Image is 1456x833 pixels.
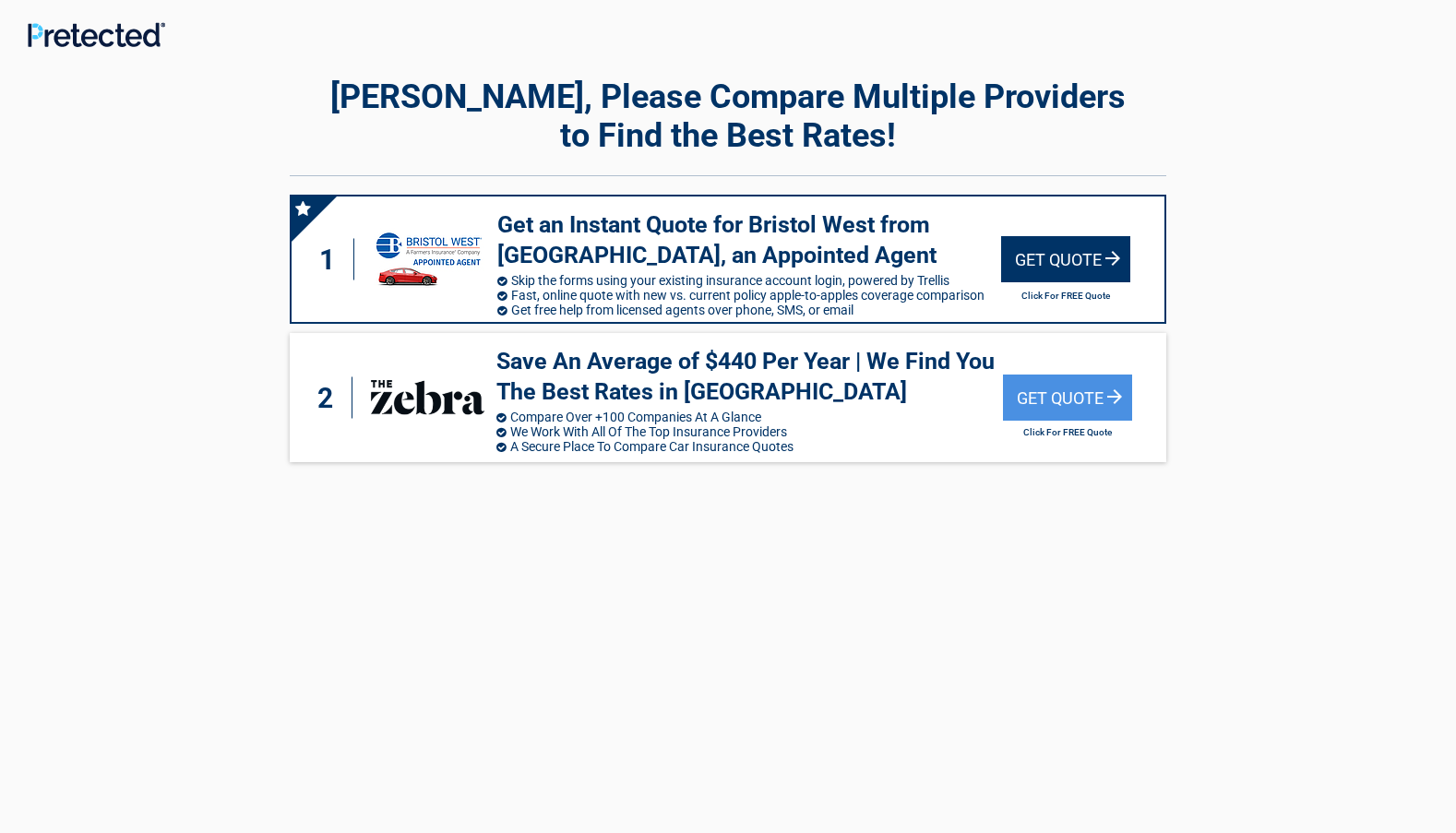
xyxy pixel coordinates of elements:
[497,210,1001,270] h3: Get an Instant Quote for Bristol West from [GEOGRAPHIC_DATA], an Appointed Agent
[496,347,1002,407] h3: Save An Average of $440 Per Year | We Find You The Best Rates in [GEOGRAPHIC_DATA]
[308,377,352,419] div: 2
[28,22,165,47] img: Main Logo
[496,410,1002,424] li: Compare Over +100 Companies At A Glance
[310,239,354,280] div: 1
[1001,291,1130,301] h2: Click For FREE Quote
[1003,427,1132,437] h2: Click For FREE Quote
[496,439,1002,454] li: A Secure Place To Compare Car Insurance Quotes
[368,369,487,426] img: thezebra's logo
[290,77,1166,155] h2: [PERSON_NAME], Please Compare Multiple Providers to Find the Best Rates!
[1003,375,1132,421] div: Get Quote
[497,288,1001,303] li: Fast, online quote with new vs. current policy apple-to-apples coverage comparison
[496,424,1002,439] li: We Work With All Of The Top Insurance Providers
[497,303,1001,317] li: Get free help from licensed agents over phone, SMS, or email
[374,228,484,291] img: savvy's logo
[1001,236,1130,282] div: Get Quote
[497,273,1001,288] li: Skip the forms using your existing insurance account login, powered by Trellis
